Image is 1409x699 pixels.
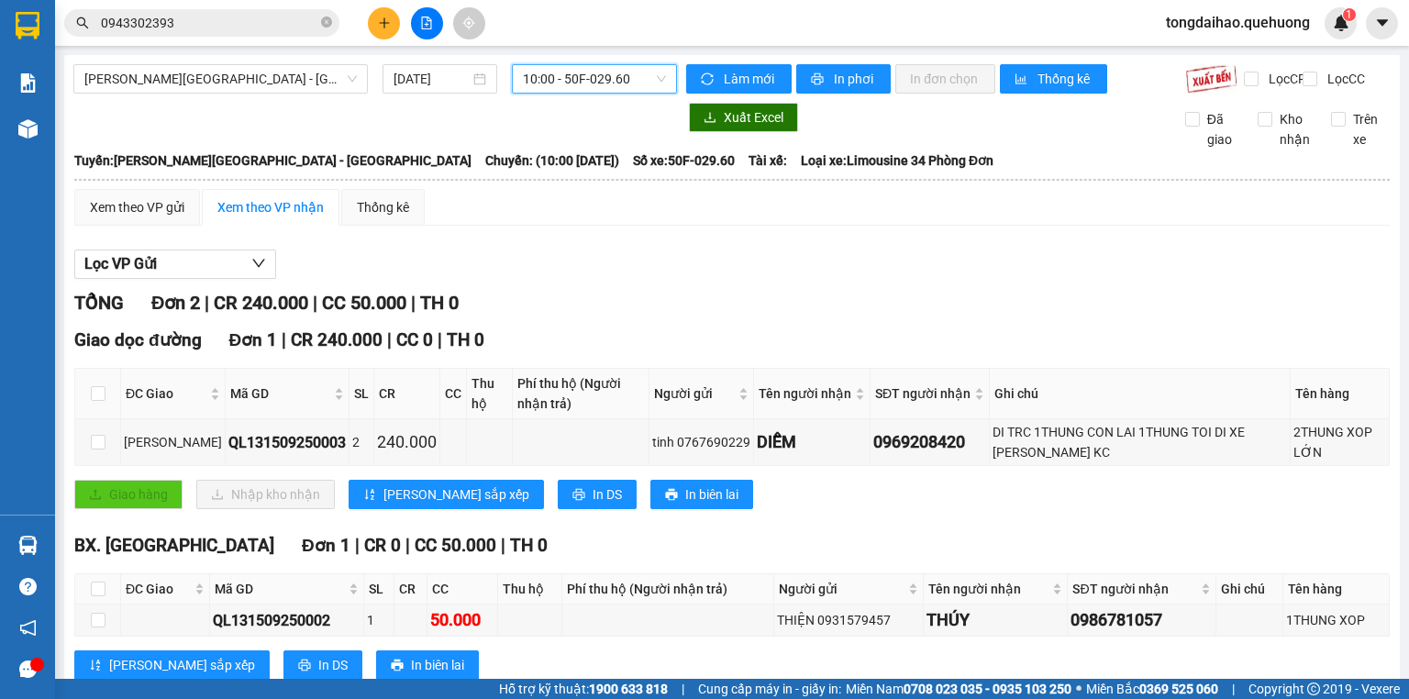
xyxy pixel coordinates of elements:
[875,383,971,404] span: SĐT người nhận
[368,7,400,39] button: plus
[572,488,585,503] span: printer
[759,383,851,404] span: Tên người nhận
[396,329,433,350] span: CC 0
[513,369,649,419] th: Phí thu hộ (Người nhận trả)
[724,107,783,128] span: Xuất Excel
[18,119,38,139] img: warehouse-icon
[74,250,276,279] button: Lọc VP Gửi
[430,607,494,633] div: 50.000
[377,429,437,455] div: 240.000
[151,292,200,314] span: Đơn 2
[74,329,202,350] span: Giao dọc đường
[1185,64,1237,94] img: 9k=
[251,256,266,271] span: down
[654,383,735,404] span: Người gửi
[1283,574,1390,605] th: Tên hàng
[364,535,401,556] span: CR 0
[74,535,274,556] span: BX. [GEOGRAPHIC_DATA]
[779,579,904,599] span: Người gửi
[420,17,433,29] span: file-add
[438,329,442,350] span: |
[1272,109,1317,150] span: Kho nhận
[228,431,346,454] div: QL131509250003
[394,574,427,605] th: CR
[485,150,619,171] span: Chuyến: (10:00 [DATE])
[363,488,376,503] span: sort-ascending
[415,535,496,556] span: CC 50.000
[367,610,392,630] div: 1
[19,619,37,637] span: notification
[1261,69,1309,89] span: Lọc CR
[394,69,469,89] input: 15/09/2025
[1374,15,1391,31] span: caret-down
[1346,109,1391,150] span: Trên xe
[796,64,891,94] button: printerIn phơi
[749,150,787,171] span: Tài xế:
[126,579,191,599] span: ĐC Giao
[90,197,184,217] div: Xem theo VP gửi
[1286,610,1386,630] div: 1THUNG XOP
[1200,109,1245,150] span: Đã giao
[1346,8,1352,21] span: 1
[1293,422,1386,462] div: 2THUNG XOP LỚN
[993,422,1286,462] div: DI TRC 1THUNG CON LAI 1THUNG TOI DI XE [PERSON_NAME] KC
[1333,15,1349,31] img: icon-new-feature
[229,329,278,350] span: Đơn 1
[427,574,498,605] th: CC
[1015,72,1030,87] span: bar-chart
[757,429,867,455] div: DIỄM
[593,484,622,505] span: In DS
[1000,64,1107,94] button: bar-chartThống kê
[1071,607,1213,633] div: 0986781057
[1072,579,1197,599] span: SĐT người nhận
[904,682,1071,696] strong: 0708 023 035 - 0935 103 250
[349,480,544,509] button: sort-ascending[PERSON_NAME] sắp xếp
[19,660,37,678] span: message
[698,679,841,699] span: Cung cấp máy in - giấy in:
[217,197,324,217] div: Xem theo VP nhận
[210,605,364,637] td: QL131509250002
[846,679,1071,699] span: Miền Nam
[74,480,183,509] button: uploadGiao hàng
[1086,679,1218,699] span: Miền Bắc
[378,17,391,29] span: plus
[355,535,360,556] span: |
[74,650,270,680] button: sort-ascending[PERSON_NAME] sắp xếp
[871,419,990,466] td: 0969208420
[84,65,357,93] span: Miền Tây - Phan Rang - Ninh Sơn
[685,484,738,505] span: In biên lai
[1343,8,1356,21] sup: 1
[196,480,335,509] button: downloadNhập kho nhận
[74,292,124,314] span: TỔNG
[391,659,404,673] span: printer
[321,15,332,32] span: close-circle
[101,13,317,33] input: Tìm tên, số ĐT hoặc mã đơn
[302,535,350,556] span: Đơn 1
[126,383,206,404] span: ĐC Giao
[321,17,332,28] span: close-circle
[562,574,774,605] th: Phí thu hộ (Người nhận trả)
[313,292,317,314] span: |
[383,484,529,505] span: [PERSON_NAME] sắp xếp
[1320,69,1368,89] span: Lọc CC
[1076,685,1082,693] span: ⚪️
[682,679,684,699] span: |
[205,292,209,314] span: |
[109,655,255,675] span: [PERSON_NAME] sắp xếp
[523,65,667,93] span: 10:00 - 50F-029.60
[777,610,920,630] div: THIỆN 0931579457
[834,69,876,89] span: In phơi
[376,650,479,680] button: printerIn biên lai
[357,197,409,217] div: Thống kê
[467,369,513,419] th: Thu hộ
[387,329,392,350] span: |
[704,111,716,126] span: download
[89,659,102,673] span: sort-ascending
[701,72,716,87] span: sync
[124,432,222,452] div: [PERSON_NAME]
[501,535,505,556] span: |
[928,579,1049,599] span: Tên người nhận
[499,679,668,699] span: Hỗ trợ kỹ thuật:
[411,7,443,39] button: file-add
[652,432,750,452] div: tinh 0767690229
